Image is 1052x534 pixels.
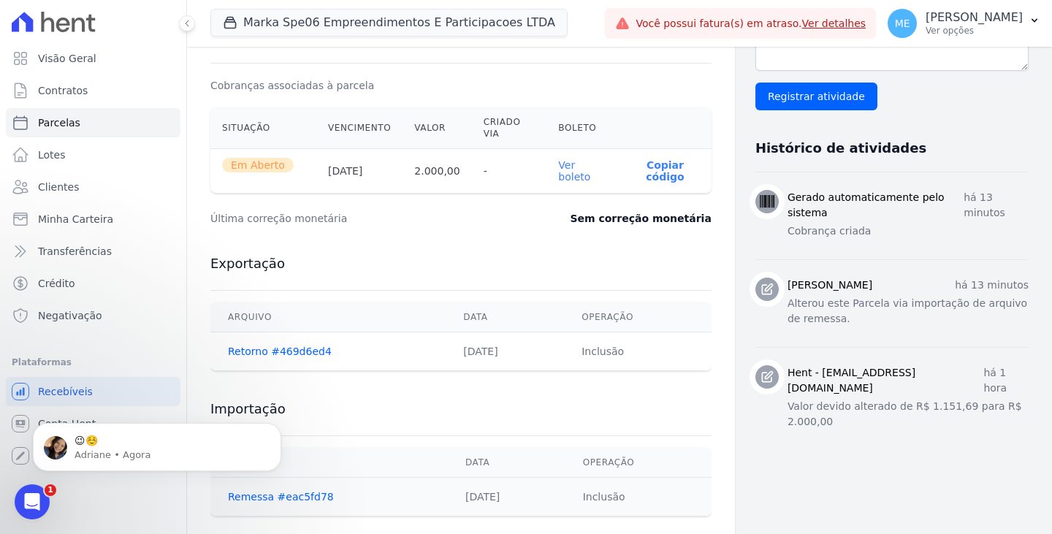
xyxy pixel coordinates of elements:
div: Maria diz… [12,286,281,329]
a: Lotes [6,140,180,169]
div: obrigada [224,294,269,309]
a: Negativação [6,301,180,330]
div: Adriane diz… [12,82,281,129]
dt: Cobranças associadas à parcela [210,78,374,93]
th: - [472,149,547,194]
a: Ver boleto [558,159,590,183]
a: [URL][DOMAIN_NAME] [23,218,137,230]
button: go back [9,6,37,34]
textarea: Envie uma mensagem... [12,392,280,416]
button: Upload do anexo [69,422,81,434]
h3: [PERSON_NAME] [788,278,872,293]
th: [DATE] [316,149,403,194]
a: Ver detalhes [802,18,866,29]
div: Maria diz… [12,39,281,83]
div: e [23,196,167,210]
div: Adriane • Agora [23,364,95,373]
th: Vencimento [316,107,403,149]
th: Arquivo [210,302,446,332]
p: A equipe também pode ajudar [71,18,216,33]
h1: Operator [71,7,123,18]
dt: Última correção monetária [210,211,506,226]
div: obrigada [212,286,281,318]
p: Valor devido alterado de R$ 1.151,69 para R$ 2.000,00 [788,399,1029,430]
a: [URL][DOMAIN_NAME] [23,175,137,187]
div: Adriane diz… [12,129,281,252]
a: Visão Geral [6,44,180,73]
td: Inclusão [564,332,712,371]
iframe: Intercom notifications mensagem [11,392,303,495]
th: Data [446,302,564,332]
p: [PERSON_NAME] [926,10,1023,25]
button: Enviar uma mensagem [251,416,274,440]
span: 1 [45,484,56,496]
span: Transferências [38,244,112,259]
p: há 1 hora [983,365,1029,396]
td: [DATE] [446,332,564,371]
th: Valor [403,107,471,149]
iframe: Intercom live chat [15,484,50,519]
div: [PERSON_NAME], prontinho.Cobranças emitidas:[URL][DOMAIN_NAME]e[URL][DOMAIN_NAME] [12,129,179,240]
span: Crédito [38,276,75,291]
a: Clientes [6,172,180,202]
td: [DATE] [448,478,565,516]
h3: Gerado automaticamente pelo sistema [788,190,964,221]
th: Arquivo [210,448,448,478]
span: Minha Carteira [38,212,113,226]
button: ME [PERSON_NAME] Ver opções [876,3,1052,44]
div: Vou verificar [PERSON_NAME]. Um momento [23,91,228,119]
span: ME [895,18,910,28]
button: Copiar código [630,159,700,183]
span: Negativação [38,308,102,323]
p: Alterou este Parcela via importação de arquivo de remessa. [788,296,1029,327]
span: Contratos [38,83,88,98]
div: deu certo. [217,261,269,275]
div: Plataformas [12,354,175,371]
button: Selecionador de Emoji [23,422,34,434]
a: Recebíveis [6,377,180,406]
div: Adriane diz… [12,329,281,394]
span: Visão Geral [38,51,96,66]
div: Cobranças emitidas: [23,160,167,175]
a: Remessa #eac5fd78 [228,491,334,503]
div: 😉☺️Adriane • Agora [12,329,58,362]
th: Situação [210,107,316,149]
td: Inclusão [565,478,712,516]
a: Contratos [6,76,180,105]
a: Crédito [6,269,180,298]
button: Marka Spe06 Empreendimentos E Participacoes LTDA [210,9,568,37]
dd: Sem correção monetária [570,211,711,226]
p: há 13 minutos [964,190,1029,221]
div: Maria diz… [12,252,281,286]
button: Início [255,6,283,34]
div: [PERSON_NAME], prontinho. [23,138,167,153]
th: Data [448,448,565,478]
h3: Histórico de atividades [755,140,926,157]
p: Cobrança criada [788,224,1029,239]
th: Operação [565,448,712,478]
th: 2.000,00 [403,149,471,194]
span: Parcelas [38,115,80,130]
a: Transferências [6,237,180,266]
div: deu certo. [205,252,281,284]
span: Recebíveis [38,384,93,399]
span: Você possui fatura(s) em atraso. [636,16,866,31]
th: Criado via [472,107,547,149]
div: ´pode verificar [193,47,269,62]
p: há 13 minutos [955,278,1029,293]
th: Operação [564,302,712,332]
span: Clientes [38,180,79,194]
a: Conta Hent [6,409,180,438]
a: Parcelas [6,108,180,137]
th: Boleto [546,107,619,149]
div: 😉☺️ [23,338,47,353]
img: Profile image for Operator [42,8,65,31]
a: Retorno #469d6ed4 [228,346,332,357]
a: Minha Carteira [6,205,180,234]
button: Selecionador de GIF [46,422,58,434]
input: Registrar atividade [755,83,877,110]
